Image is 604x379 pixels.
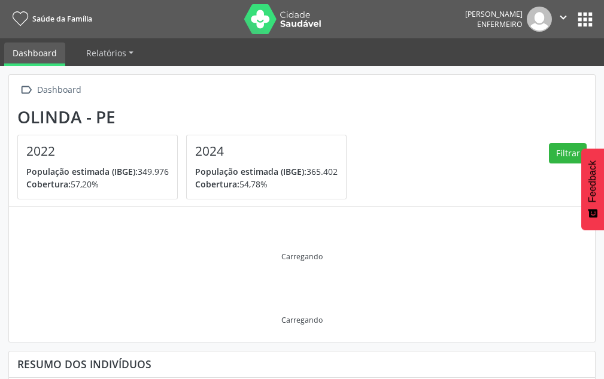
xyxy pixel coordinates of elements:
[552,7,575,32] button: 
[477,19,523,29] span: Enfermeiro
[281,251,323,262] div: Carregando
[8,9,92,29] a: Saúde da Família
[195,144,338,159] h4: 2024
[195,165,338,178] p: 365.402
[26,165,169,178] p: 349.976
[527,7,552,32] img: img
[581,148,604,230] button: Feedback - Mostrar pesquisa
[26,178,71,190] span: Cobertura:
[17,81,35,99] i: 
[195,166,306,177] span: População estimada (IBGE):
[26,178,169,190] p: 57,20%
[465,9,523,19] div: [PERSON_NAME]
[26,144,169,159] h4: 2022
[587,160,598,202] span: Feedback
[281,315,323,325] div: Carregando
[549,143,587,163] button: Filtrar
[86,47,126,59] span: Relatórios
[195,178,239,190] span: Cobertura:
[4,43,65,66] a: Dashboard
[195,178,338,190] p: 54,78%
[78,43,142,63] a: Relatórios
[575,9,596,30] button: apps
[17,81,83,99] a:  Dashboard
[17,107,355,127] div: Olinda - PE
[557,11,570,24] i: 
[26,166,138,177] span: População estimada (IBGE):
[35,81,83,99] div: Dashboard
[32,14,92,24] span: Saúde da Família
[17,357,587,371] div: Resumo dos indivíduos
